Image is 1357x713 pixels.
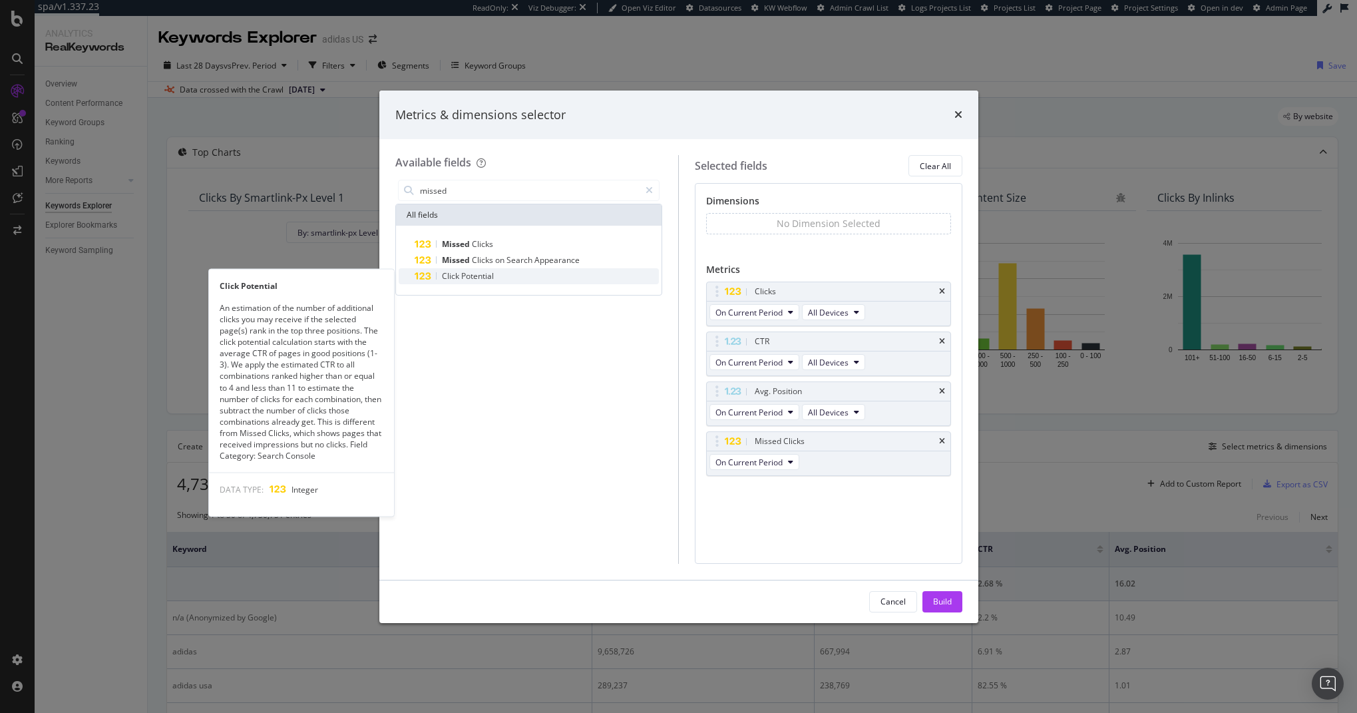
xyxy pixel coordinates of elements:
div: Avg. Position [755,385,802,398]
span: Appearance [534,254,580,266]
div: Click Potential [209,280,394,291]
div: No Dimension Selected [777,217,880,230]
div: Clicks [755,285,776,298]
span: on [495,254,506,266]
div: times [954,107,962,124]
button: On Current Period [709,354,799,370]
div: Cancel [880,596,906,607]
button: Clear All [908,155,962,176]
button: On Current Period [709,454,799,470]
button: On Current Period [709,304,799,320]
span: Click [442,270,461,282]
div: Available fields [395,155,471,170]
div: times [939,288,945,296]
span: Search [506,254,534,266]
div: times [939,437,945,445]
button: All Devices [802,304,865,320]
span: Missed [442,238,472,250]
div: All fields [396,204,662,226]
span: All Devices [808,357,849,368]
div: An estimation of the number of additional clicks you may receive if the selected page(s) rank in ... [209,302,394,461]
span: Missed [442,254,472,266]
span: All Devices [808,307,849,318]
div: Open Intercom Messenger [1312,668,1344,700]
div: Build [933,596,952,607]
span: On Current Period [715,307,783,318]
div: times [939,387,945,395]
div: Missed ClickstimesOn Current Period [706,431,951,476]
input: Search by field name [419,180,640,200]
button: Build [922,591,962,612]
div: CTR [755,335,769,348]
button: All Devices [802,404,865,420]
div: ClickstimesOn Current PeriodAll Devices [706,282,951,326]
div: times [939,338,945,346]
span: On Current Period [715,407,783,418]
button: All Devices [802,354,865,370]
div: Missed Clicks [755,435,805,448]
span: On Current Period [715,357,783,368]
span: Clicks [472,254,495,266]
button: Cancel [869,591,917,612]
div: Dimensions [706,194,951,213]
div: Metrics [706,263,951,282]
div: Avg. PositiontimesOn Current PeriodAll Devices [706,381,951,426]
div: Clear All [920,160,951,172]
div: Metrics & dimensions selector [395,107,566,124]
span: Clicks [472,238,493,250]
div: modal [379,91,978,623]
button: On Current Period [709,404,799,420]
span: All Devices [808,407,849,418]
span: Potential [461,270,494,282]
div: CTRtimesOn Current PeriodAll Devices [706,332,951,376]
div: Selected fields [695,158,767,174]
span: On Current Period [715,457,783,468]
